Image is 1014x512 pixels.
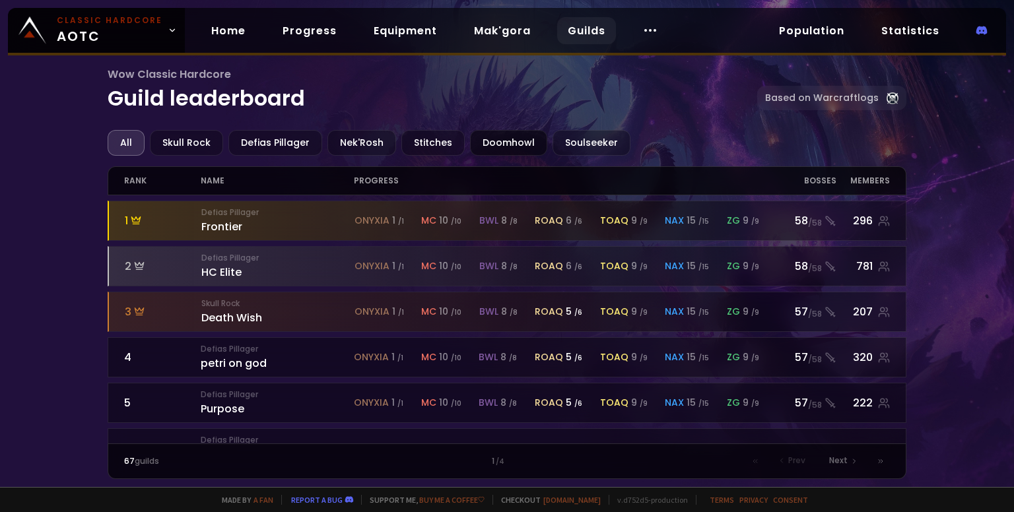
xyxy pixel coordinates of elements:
[327,130,396,156] div: Nek'Rosh
[743,441,759,455] div: 9
[439,441,461,455] div: 10
[775,349,836,366] div: 57
[727,259,740,273] span: zg
[398,262,404,272] small: / 1
[201,167,354,195] div: name
[535,441,563,455] span: roaq
[201,207,355,235] div: Frontier
[355,305,389,319] span: onyxia
[201,298,355,326] div: Death Wish
[687,305,709,319] div: 15
[665,305,684,319] span: nax
[836,349,890,366] div: 320
[775,167,836,195] div: Bosses
[108,66,757,82] span: Wow Classic Hardcore
[124,455,316,467] div: guilds
[397,399,403,408] small: / 1
[751,353,759,363] small: / 9
[57,15,162,26] small: Classic Hardcore
[600,350,628,364] span: toaq
[201,252,355,264] small: Defias Pillager
[640,307,648,317] small: / 9
[479,214,498,228] span: bwl
[665,350,684,364] span: nax
[57,15,162,46] span: AOTC
[463,17,541,44] a: Mak'gora
[391,396,403,410] div: 1
[631,259,648,273] div: 9
[743,305,759,319] div: 9
[150,130,223,156] div: Skull Rock
[566,396,582,410] div: 5
[316,455,698,467] div: 1
[698,307,709,317] small: / 15
[739,495,768,505] a: Privacy
[125,212,201,229] div: 1
[108,201,906,241] a: 1Defias PillagerFrontieronyxia 1 /1mc 10 /10bwl 8 /8roaq 6 /6toaq 9 /9nax 15 /15zg 9 /958/58296
[501,259,518,273] div: 8
[479,350,498,364] span: bwl
[391,441,403,455] div: 1
[698,216,709,226] small: / 15
[201,434,354,463] div: HOME DEPOT
[108,246,906,286] a: 2Defias PillagerHC Eliteonyxia 1 /1mc 10 /10bwl 8 /8roaq 6 /6toaq 9 /9nax 15 /15zg 9 /958/58781
[108,337,906,377] a: 4Defias Pillagerpetri on godonyxia 1 /1mc 10 /10bwl 8 /8roaq 5 /6toaq 9 /9nax 15 /15zg 9 /957/58320
[727,441,740,455] span: zg
[125,304,201,320] div: 3
[398,307,404,317] small: / 1
[687,350,709,364] div: 15
[291,495,343,505] a: Report a bug
[439,396,461,410] div: 10
[631,396,648,410] div: 9
[451,216,461,226] small: / 10
[479,259,498,273] span: bwl
[391,350,403,364] div: 1
[665,396,684,410] span: nax
[609,495,688,505] span: v. d752d5 - production
[751,262,759,272] small: / 9
[535,396,563,410] span: roaq
[773,495,808,505] a: Consent
[836,258,890,274] div: 781
[600,214,628,228] span: toaq
[500,396,517,410] div: 8
[698,353,709,363] small: / 15
[665,441,684,455] span: nax
[354,441,389,455] span: onyxia
[439,214,461,228] div: 10
[510,307,518,317] small: / 8
[535,305,563,319] span: roaq
[201,389,354,417] div: Purpose
[698,399,709,408] small: / 15
[439,259,461,273] div: 10
[640,262,648,272] small: / 9
[727,396,740,410] span: zg
[124,395,201,411] div: 5
[124,455,135,466] span: 67
[808,399,822,411] small: / 58
[401,130,465,156] div: Stitches
[775,440,836,457] div: 57
[421,305,436,319] span: mc
[470,130,547,156] div: Doomhowl
[566,350,582,364] div: 5
[687,214,709,228] div: 15
[510,262,518,272] small: / 8
[574,216,582,226] small: / 6
[727,214,740,228] span: zg
[439,350,461,364] div: 10
[8,8,185,53] a: Classic HardcoreAOTC
[108,292,906,332] a: 3Skull RockDeath Wishonyxia 1 /1mc 10 /10bwl 8 /8roaq 5 /6toaq 9 /9nax 15 /15zg 9 /957/58207
[574,353,582,363] small: / 6
[574,307,582,317] small: / 6
[574,262,582,272] small: / 6
[698,262,709,272] small: / 15
[535,350,563,364] span: roaq
[631,441,648,455] div: 9
[392,214,404,228] div: 1
[124,349,201,366] div: 4
[600,441,628,455] span: toaq
[566,214,582,228] div: 6
[543,495,601,505] a: [DOMAIN_NAME]
[451,307,461,317] small: / 10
